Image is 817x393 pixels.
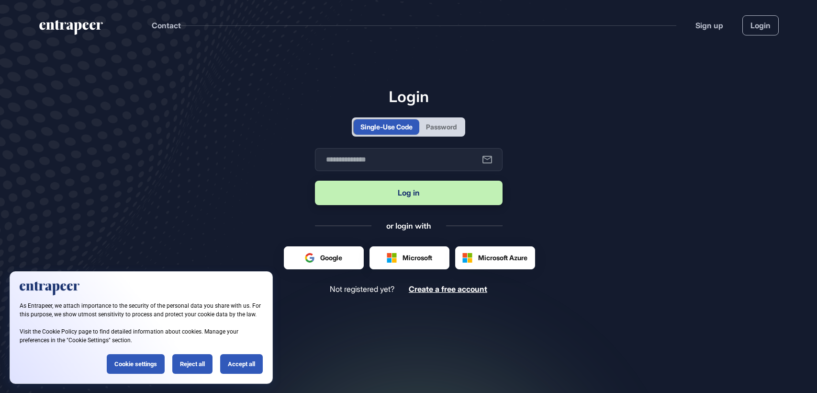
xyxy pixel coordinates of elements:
a: Create a free account [409,285,487,294]
button: Contact [152,19,181,32]
div: Single-Use Code [360,122,413,132]
h1: Login [315,87,503,105]
div: Password [426,122,457,132]
button: Log in [315,181,503,205]
a: entrapeer-logo [38,20,104,38]
span: Not registered yet? [330,285,394,294]
a: Login [742,15,779,35]
div: or login with [386,220,431,231]
a: Sign up [695,20,723,31]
